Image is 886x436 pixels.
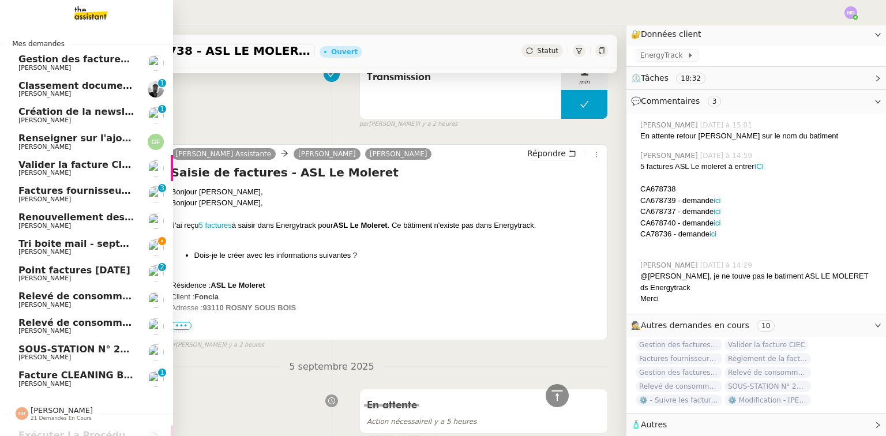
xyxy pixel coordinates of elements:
span: Relevé de consommations - août 2025 [18,317,217,328]
span: il y a 5 heures [367,418,477,426]
img: users%2F9mvJqJUvllffspLsQzytnd0Nt4c2%2Favatar%2F82da88e3-d90d-4e39-b37d-dcb7941179ae [148,265,164,281]
div: ds Energytrack [640,282,877,294]
a: ici [714,219,720,227]
li: Dois-je le créer avec les informations suivantes ? [194,250,603,261]
span: [DATE] à 14:59 [700,151,754,161]
span: Classement documents bancaires - [DATE] [18,80,238,91]
span: [PERSON_NAME] [18,327,71,334]
p: 2 [160,263,164,273]
span: [PERSON_NAME] [18,196,71,203]
img: users%2FDBF5gIzOT6MfpzgDQC7eMkIK8iA3%2Favatar%2Fd943ca6c-06ba-4e73-906b-d60e05e423d3 [148,213,164,229]
img: users%2FHIWaaSoTa5U8ssS5t403NQMyZZE3%2Favatar%2Fa4be050e-05fa-4f28-bbe7-e7e8e4788720 [148,344,164,360]
span: [PERSON_NAME] [18,354,71,361]
div: CA678738 [640,183,877,195]
span: Règlement de la facture Paris Est Audit - août 2025 [724,353,811,364]
button: Répondre [523,147,580,160]
span: Relevé de consommations - septembre 2025 [724,367,811,378]
span: [PERSON_NAME] [640,120,700,130]
span: [DATE] à 14:29 [700,260,754,270]
span: ⚙️ Modification - [PERSON_NAME] et suivi des devis sur Energy Track [724,394,811,406]
div: Merci [640,293,877,305]
div: Bonjour [PERSON_NAME], [171,197,603,209]
div: 5 factures ASL Le moleret à entrer [640,161,877,172]
img: users%2FDBF5gIzOT6MfpzgDQC7eMkIK8iA3%2Favatar%2Fd943ca6c-06ba-4e73-906b-d60e05e423d3 [148,107,164,123]
img: svg [148,134,164,150]
span: [PERSON_NAME] [18,248,71,255]
a: [PERSON_NAME] Assistante [171,149,276,159]
span: ⚙️ - Suivre les factures d'exploitation [636,394,722,406]
span: SOUS-STATION N° 20 RESIDENCE LES BRIQUES ROUGES [724,381,811,392]
span: [PERSON_NAME] [18,143,71,151]
span: Renseigner sur l'ajout de lignes fibre [18,133,211,144]
span: Données client [641,29,701,39]
span: Gestion des factures fournisseurs - 1 août 2025 [636,339,722,351]
span: il y a 2 heures [223,340,264,350]
div: Client : [171,291,603,303]
span: [PERSON_NAME] [18,301,71,309]
span: 5 septembre 2025 [280,359,383,375]
div: 💬Commentaires 3 [626,90,886,112]
div: Ouvert [331,48,358,55]
span: Relevé de consommations - septembre 2025 [18,291,250,302]
strong: Foncia [194,292,219,301]
span: Autres demandes en cours [641,321,749,330]
span: ••• [171,322,192,330]
span: 🕵️ [631,321,779,330]
nz-badge-sup: 2 [158,263,166,271]
div: Résidence : [171,280,603,291]
span: Renouvellement des adhésions FTI - 1 septembre 2025 [18,212,305,223]
span: 🔐 [631,28,706,41]
span: [PERSON_NAME] [18,90,71,97]
span: Gestion des factures fournisseurs - 1 septembre 2025 [636,367,722,378]
span: Commentaires [641,96,700,106]
p: 3 [160,184,164,194]
span: il y a 2 heures [417,119,458,129]
span: 1 [561,64,607,78]
div: CA678740 - demande [640,217,877,229]
a: [PERSON_NAME] [294,149,361,159]
span: SOUS-STATION N° 20 RESIDENCE LES BRIQUES ROUGES [18,344,305,355]
div: CA78736 - demande [640,228,877,240]
span: Point factures [DATE] [18,265,130,276]
div: 🕵️Autres demandes en cours 10 [626,314,886,337]
span: Mes demandes [5,38,72,50]
a: ICI [754,162,764,171]
small: [PERSON_NAME] [166,340,264,350]
img: svg [844,6,857,19]
span: [PERSON_NAME] [18,380,71,388]
div: ⏲️Tâches 18:32 [626,67,886,89]
div: En attente retour [PERSON_NAME] sur le nom du batiment [640,130,877,142]
nz-badge-sup: 1 [158,369,166,377]
div: Adresse : [171,302,603,314]
span: [PERSON_NAME] [18,275,71,282]
span: 21 demandes en cours [31,415,92,422]
span: [PERSON_NAME] [18,116,71,124]
span: min [561,78,607,88]
div: CA678737 - demande [640,206,877,217]
nz-badge-sup: 1 [158,105,166,113]
span: EnergyTrack [640,50,687,61]
span: [PERSON_NAME] [18,64,71,72]
span: Statut [537,47,558,55]
nz-badge-sup: 1 [158,79,166,87]
div: 🧴Autres [626,414,886,436]
a: [PERSON_NAME] [365,149,432,159]
div: Merci, [171,325,603,336]
img: users%2FHIWaaSoTa5U8ssS5t403NQMyZZE3%2Favatar%2Fa4be050e-05fa-4f28-bbe7-e7e8e4788720 [148,318,164,334]
img: users%2FHIWaaSoTa5U8ssS5t403NQMyZZE3%2Favatar%2Fa4be050e-05fa-4f28-bbe7-e7e8e4788720 [148,292,164,308]
span: En attente [367,400,417,411]
div: @[PERSON_NAME], je ne touve pas le batiment ASL LE MOLERET [640,270,877,282]
span: Autres [641,420,667,429]
img: users%2FHIWaaSoTa5U8ssS5t403NQMyZZE3%2Favatar%2Fa4be050e-05fa-4f28-bbe7-e7e8e4788720 [148,55,164,71]
span: Transmission [367,69,554,86]
span: Factures fournisseurs Prélèvement - septembre 2025 [18,185,296,196]
img: svg [16,407,28,420]
p: 1 [160,79,164,89]
div: CA678739 - demande [640,195,877,206]
span: [DATE] à 15:01 [700,120,754,130]
span: ⏲️ [631,73,715,82]
strong: ASL Le Moleret [333,221,387,230]
span: [PERSON_NAME] [640,260,700,270]
span: Gestion des factures fournisseurs - 1 août 2025 [18,54,266,65]
span: 🧴 [631,420,667,429]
